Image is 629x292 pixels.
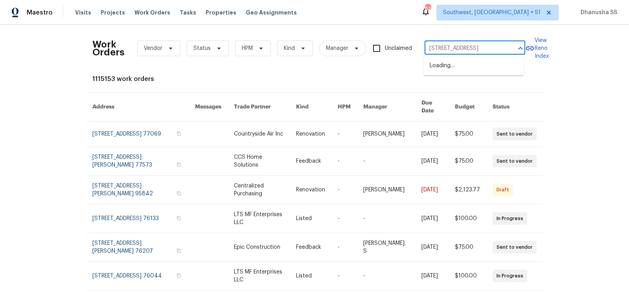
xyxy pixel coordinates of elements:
th: Budget [449,93,486,121]
td: - [331,176,357,204]
th: Messages [189,93,228,121]
td: - [357,262,415,290]
td: Centralized Purchasing [228,176,290,204]
span: Geo Assignments [246,9,297,17]
span: Maestro [27,9,53,17]
td: Listed [290,262,331,290]
td: - [331,204,357,233]
th: Kind [290,93,331,121]
button: Copy Address [175,247,182,254]
h2: Work Orders [92,40,125,56]
td: Feedback [290,147,331,176]
button: Copy Address [175,272,182,279]
span: Work Orders [134,9,170,17]
span: Visits [75,9,91,17]
td: Epic Construction [228,233,290,262]
th: Due Date [415,93,449,121]
td: Listed [290,204,331,233]
td: Renovation [290,121,331,147]
td: [PERSON_NAME] [357,176,415,204]
div: 623 [425,5,430,13]
span: Southwest, [GEOGRAPHIC_DATA] + 51 [443,9,541,17]
td: Feedback [290,233,331,262]
input: Enter in an address [425,42,503,55]
td: [PERSON_NAME] [357,121,415,147]
td: CCS Home Solutions [228,147,290,176]
td: LTS MF Enterprises LLC [228,204,290,233]
div: 1115153 work orders [92,75,537,83]
td: - [331,233,357,262]
td: - [331,147,357,176]
a: View Reno Index [525,37,549,60]
td: Countryside Air Inc [228,121,290,147]
span: HPM [242,44,253,52]
span: Projects [101,9,125,17]
span: Kind [284,44,295,52]
button: Copy Address [175,161,182,168]
span: Dhanusha SS [578,9,617,17]
td: - [331,262,357,290]
span: Properties [206,9,236,17]
td: - [357,204,415,233]
button: Copy Address [175,190,182,197]
span: Manager [326,44,348,52]
th: Manager [357,93,415,121]
span: Unclaimed [385,44,412,53]
span: Vendor [144,44,162,52]
th: Address [86,93,189,121]
th: Trade Partner [228,93,290,121]
button: Close [515,43,526,54]
div: Loading… [423,56,524,75]
th: HPM [331,93,357,121]
td: LTS MF Enterprises LLC [228,262,290,290]
td: - [331,121,357,147]
button: Copy Address [175,215,182,222]
span: Tasks [180,10,196,15]
td: Renovation [290,176,331,204]
button: Copy Address [175,130,182,137]
th: Status [486,93,543,121]
td: [PERSON_NAME]. S [357,233,415,262]
span: Status [193,44,211,52]
td: - [357,147,415,176]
